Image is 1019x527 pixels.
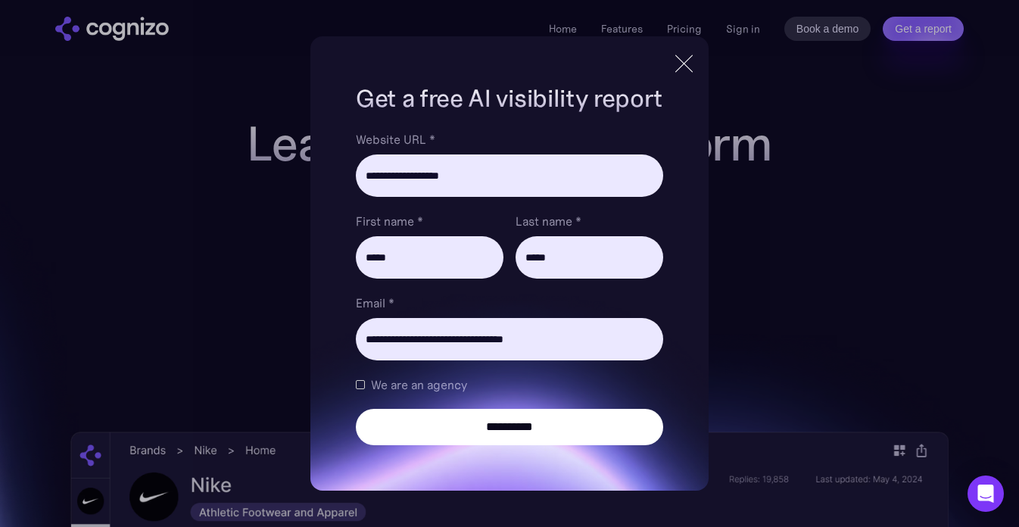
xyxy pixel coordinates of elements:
form: Brand Report Form [356,130,663,445]
div: Open Intercom Messenger [968,476,1004,512]
label: Website URL * [356,130,663,148]
label: Email * [356,294,663,312]
span: We are an agency [371,376,467,394]
label: Last name * [516,212,663,230]
label: First name * [356,212,503,230]
h1: Get a free AI visibility report [356,82,663,115]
